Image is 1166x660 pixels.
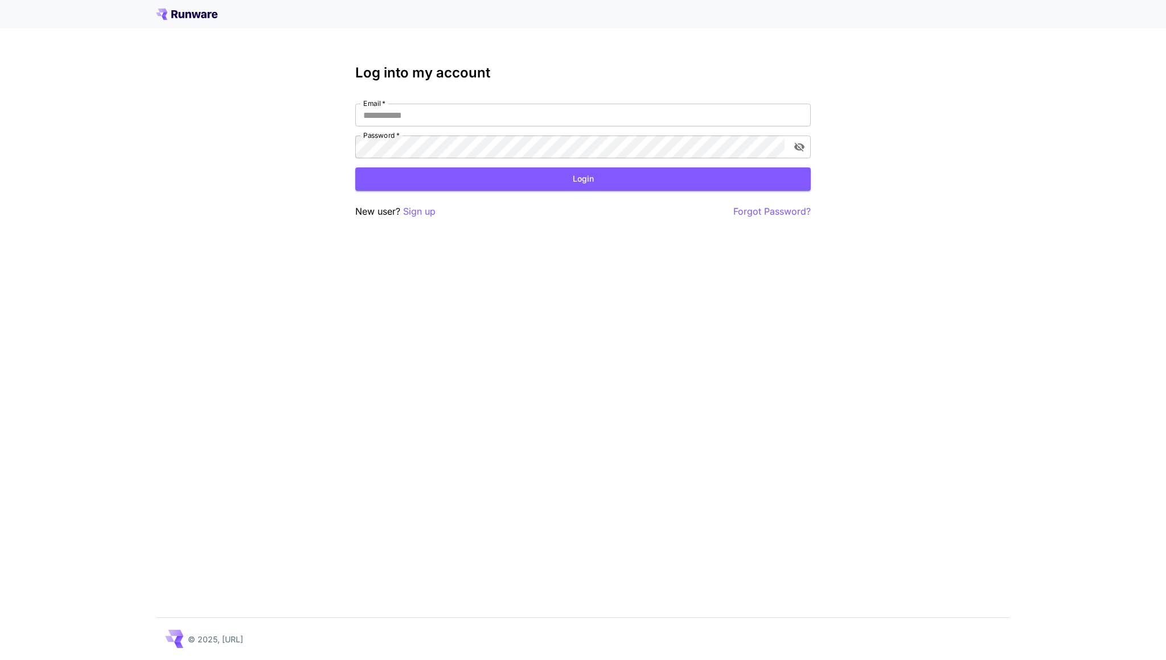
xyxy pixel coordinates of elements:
[355,204,436,219] p: New user?
[363,99,385,108] label: Email
[733,204,811,219] button: Forgot Password?
[355,167,811,191] button: Login
[789,137,810,157] button: toggle password visibility
[188,633,243,645] p: © 2025, [URL]
[403,204,436,219] button: Sign up
[355,65,811,81] h3: Log into my account
[363,130,400,140] label: Password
